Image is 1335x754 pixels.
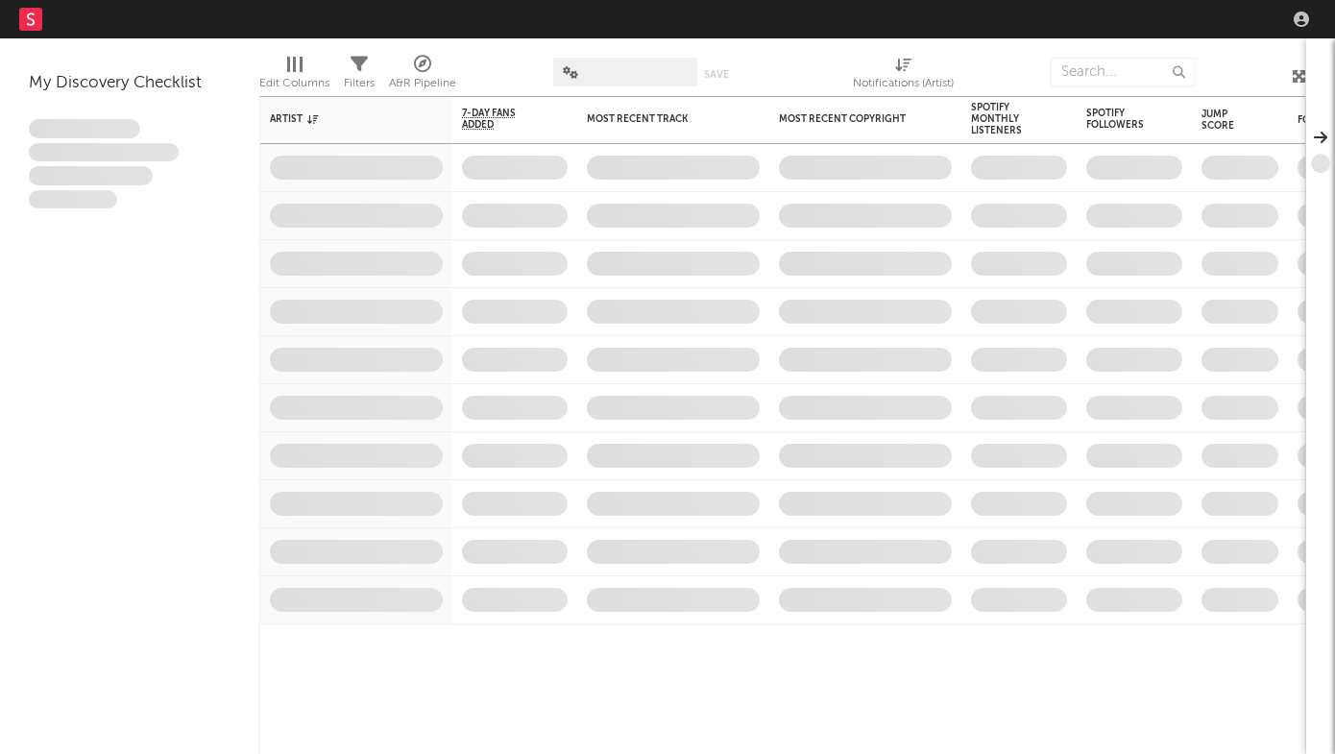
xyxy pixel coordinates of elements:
div: My Discovery Checklist [29,72,231,95]
span: Lorem ipsum dolor [29,119,140,138]
div: Filters [344,72,375,95]
div: Filters [344,48,375,104]
span: Integer aliquet in purus et [29,143,179,162]
div: Edit Columns [259,48,329,104]
div: Artist [270,113,414,125]
div: Jump Score [1201,109,1250,132]
div: Edit Columns [259,72,329,95]
div: Spotify Followers [1086,108,1153,131]
div: A&R Pipeline [389,72,456,95]
div: Notifications (Artist) [853,48,954,104]
div: A&R Pipeline [389,48,456,104]
div: Spotify Monthly Listeners [971,102,1038,136]
button: Save [704,69,729,80]
input: Search... [1051,58,1195,86]
span: Praesent ac interdum [29,166,153,185]
span: 7-Day Fans Added [462,108,539,131]
span: Aliquam viverra [29,190,117,209]
div: Notifications (Artist) [853,72,954,95]
div: Most Recent Track [587,113,731,125]
div: Most Recent Copyright [779,113,923,125]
